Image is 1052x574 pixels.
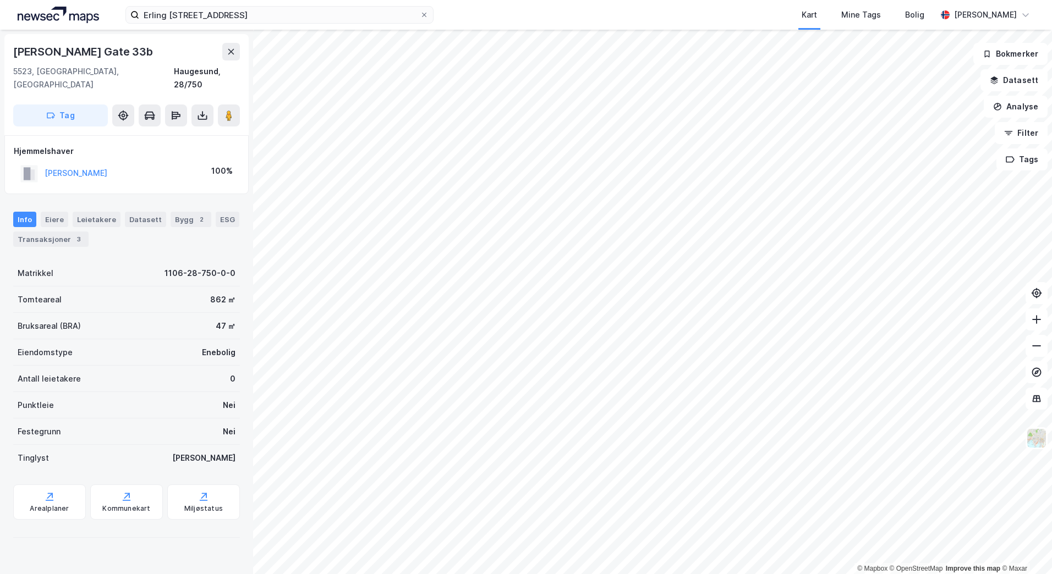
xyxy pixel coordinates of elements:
iframe: Chat Widget [997,521,1052,574]
div: [PERSON_NAME] [954,8,1017,21]
div: Mine Tags [841,8,881,21]
a: OpenStreetMap [890,565,943,572]
div: Bygg [171,212,211,227]
button: Bokmerker [973,43,1048,65]
div: Enebolig [202,346,235,359]
div: ESG [216,212,239,227]
div: Eiere [41,212,68,227]
div: Info [13,212,36,227]
a: Improve this map [946,565,1000,572]
div: Nei [223,425,235,438]
div: [PERSON_NAME] Gate 33b [13,43,155,60]
div: 862 ㎡ [210,293,235,306]
div: 2 [196,214,207,225]
button: Datasett [980,69,1048,91]
div: Leietakere [73,212,120,227]
div: Antall leietakere [18,372,81,385]
div: 3 [73,234,84,245]
div: [PERSON_NAME] [172,451,235,465]
div: Haugesund, 28/750 [174,65,240,91]
div: Transaksjoner [13,231,89,247]
div: Kontrollprogram for chat [997,521,1052,574]
div: 0 [230,372,235,385]
div: 100% [211,164,233,178]
div: Arealplaner [30,504,69,513]
div: Eiendomstype [18,346,73,359]
img: Z [1026,428,1047,449]
button: Tags [996,148,1048,170]
a: Mapbox [857,565,887,572]
input: Søk på adresse, matrikkel, gårdeiere, leietakere eller personer [139,7,420,23]
div: Kommunekart [102,504,150,513]
div: Tomteareal [18,293,62,306]
div: Miljøstatus [184,504,223,513]
div: Bolig [905,8,924,21]
div: 1106-28-750-0-0 [165,267,235,280]
div: 5523, [GEOGRAPHIC_DATA], [GEOGRAPHIC_DATA] [13,65,174,91]
div: Kart [802,8,817,21]
img: logo.a4113a55bc3d86da70a041830d287a7e.svg [18,7,99,23]
div: Tinglyst [18,451,49,465]
button: Tag [13,104,108,126]
div: Punktleie [18,399,54,412]
div: Hjemmelshaver [14,145,239,158]
div: Matrikkel [18,267,53,280]
div: Festegrunn [18,425,61,438]
div: Nei [223,399,235,412]
div: Datasett [125,212,166,227]
div: Bruksareal (BRA) [18,319,81,333]
button: Filter [995,122,1048,144]
div: 47 ㎡ [216,319,235,333]
button: Analyse [984,96,1048,118]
